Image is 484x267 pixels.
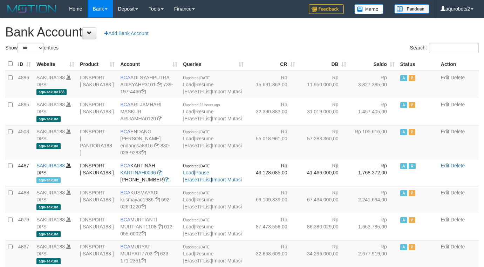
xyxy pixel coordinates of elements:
img: Feedback.jpg [309,4,344,14]
td: Rp 86.380.029,00 [298,213,349,240]
span: Paused [409,244,416,250]
td: DPS [34,71,77,98]
a: Delete [451,190,465,195]
td: Rp 67.434.000,00 [298,186,349,213]
a: Edit [441,190,449,195]
td: ARI JAMHARI MASKUR [117,98,180,125]
span: Active [400,190,407,196]
th: Account: activate to sort column ascending [117,57,180,71]
th: Saldo: activate to sort column ascending [349,57,397,71]
td: Rp 2.677.919,00 [349,240,397,267]
a: SAKURA188 [36,244,65,249]
span: BCA [120,163,130,168]
a: kusmayad1986 [120,197,154,202]
a: Edit [441,75,449,80]
td: DPS [34,240,77,267]
th: Status [397,57,438,71]
span: Paused [409,217,416,223]
a: Delete [451,217,465,222]
a: ARIJAMHA0120 [120,116,156,121]
span: 0 [183,163,210,168]
span: aqu-sakura [36,177,61,183]
td: Rp 1.457.405,00 [349,98,397,125]
td: Rp 1.663.785,00 [349,213,397,240]
a: Import Mutasi [212,231,242,236]
td: KUSMAYADI 692-026-1220 [117,186,180,213]
span: updated [DATE] [186,191,210,195]
td: MURYATI 633-171-2351 [117,240,180,267]
td: Rp 55.018.961,00 [246,125,298,159]
span: Paused [409,75,416,81]
img: panduan.png [394,4,429,14]
td: DPS [34,159,77,186]
td: IDNSPORT [ SAKURA188 ] [77,213,117,240]
td: 4679 [15,213,34,240]
a: Import Mutasi [212,204,242,209]
img: MOTION_logo.png [5,4,59,14]
a: SAKURA188 [36,163,65,168]
a: Edit [441,244,449,249]
a: Copy ADISYAHP3101 to clipboard [157,82,162,87]
span: updated [DATE] [186,164,210,168]
a: Copy MURTIANT1108 to clipboard [158,224,163,229]
a: Copy 6331712351 to clipboard [141,258,146,263]
a: EraseTFList [184,258,211,263]
a: Copy KARTINAH0096 to clipboard [157,170,162,175]
a: SAKURA188 [36,129,65,134]
span: Running [409,163,416,169]
a: SAKURA188 [36,102,65,107]
label: Show entries [5,43,59,53]
span: 0 [183,217,210,222]
span: Active [400,244,407,250]
td: Rp 105.616,00 [349,125,397,159]
a: SAKURA188 [36,75,65,80]
td: Rp 15.691.863,00 [246,71,298,98]
a: Edit [441,163,449,168]
a: Edit [441,102,449,107]
a: Delete [451,129,465,134]
span: | | | [183,163,242,182]
td: 4503 [15,125,34,159]
a: Load [183,136,194,141]
select: Showentries [18,43,44,53]
span: | | | [183,102,242,121]
span: aqu-sakura [36,143,61,149]
td: Rp 3.827.385,00 [349,71,397,98]
a: Copy 7391974466 to clipboard [141,89,146,94]
a: Import Mutasi [212,258,242,263]
span: | | | [183,244,242,263]
span: updated [DATE] [186,130,210,134]
td: IDNSPORT [ SAKURA188 ] [77,98,117,125]
a: Resume [195,251,213,256]
td: Rp 31.019.000,00 [298,98,349,125]
a: Copy kusmayad1986 to clipboard [155,197,160,202]
td: Rp 57.283.360,00 [298,125,349,159]
td: Rp 34.296.000,00 [298,240,349,267]
span: | | | [183,217,242,236]
h1: Bank Account [5,25,479,39]
span: 0 [183,75,210,80]
a: EraseTFList [184,231,211,236]
td: ENDANG [PERSON_NAME] 830-028-9283 [117,125,180,159]
td: Rp 32.868.609,00 [246,240,298,267]
span: Active [400,163,407,169]
span: BCA [120,102,130,107]
a: Load [183,224,194,229]
td: DPS [34,186,77,213]
span: aqu-sakura188 [36,89,67,95]
td: Rp 2.241.694,00 [349,186,397,213]
td: 4895 [15,98,34,125]
td: Rp 43.128.085,00 [246,159,298,186]
th: Product: activate to sort column ascending [77,57,117,71]
a: Edit [441,129,449,134]
a: Copy 6920261220 to clipboard [141,204,146,209]
span: updated [DATE] [186,76,210,80]
span: BCA [120,190,130,195]
td: DPS [34,213,77,240]
a: Copy MURYATI7703 to clipboard [154,251,159,256]
a: Delete [451,102,465,107]
a: Load [183,251,194,256]
th: DB: activate to sort column ascending [298,57,349,71]
a: Load [183,197,194,202]
a: Delete [451,75,465,80]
